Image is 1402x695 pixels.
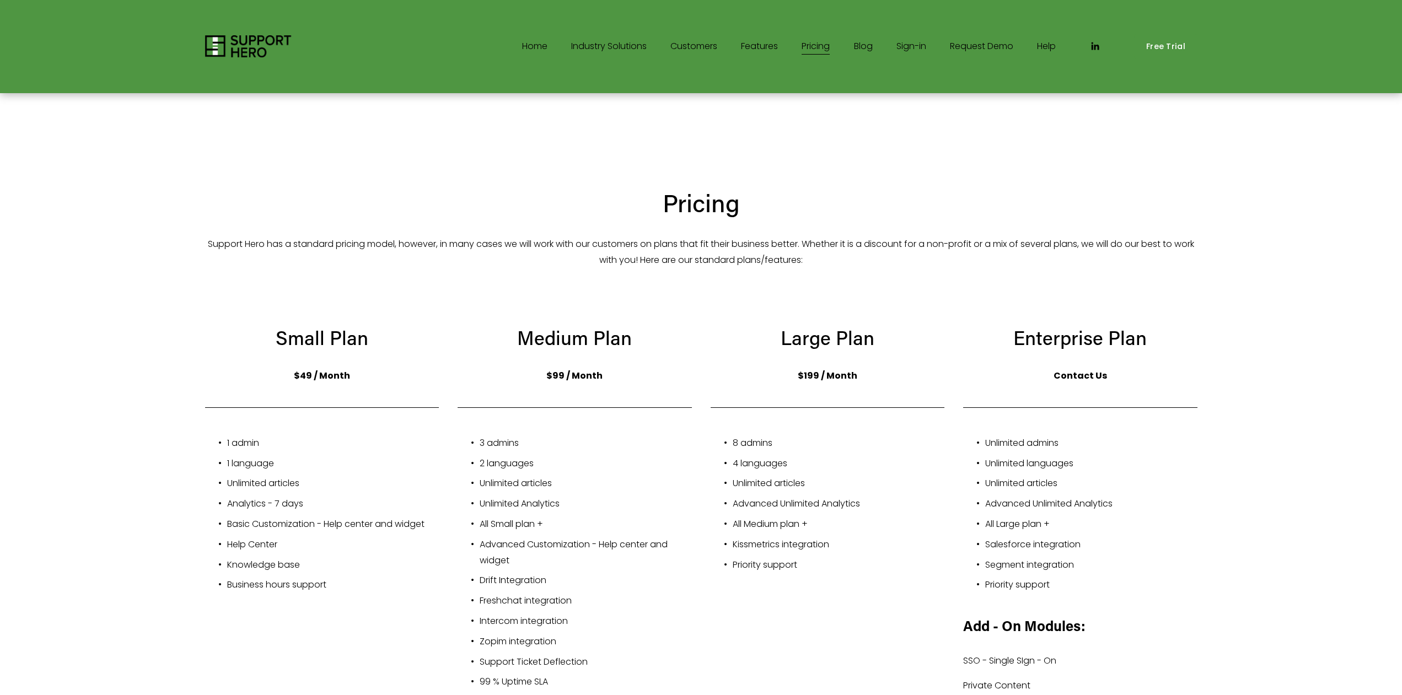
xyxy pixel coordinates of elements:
h3: Enterprise Plan [963,325,1197,351]
p: Unlimited Analytics [480,496,692,512]
a: Sign-in [896,37,926,55]
h3: Medium Plan [458,325,692,351]
p: All Medium plan + [733,516,945,532]
h2: Pricing [205,187,1197,219]
p: Salesforce integration [985,537,1197,553]
p: Support Ticket Deflection [480,654,692,670]
p: Freshchat integration [480,593,692,609]
a: Free Trial [1134,34,1197,60]
p: Advanced Unlimited Analytics [985,496,1197,512]
p: Drift Integration [480,573,692,589]
p: Unlimited articles [480,476,692,492]
p: Business hours support [227,577,439,593]
a: Pricing [802,37,830,55]
a: Customers [670,37,717,55]
span: Industry Solutions [571,39,647,55]
p: Analytics - 7 days [227,496,439,512]
p: Unlimited articles [733,476,945,492]
p: 2 languages [480,456,692,472]
p: 1 admin [227,435,439,451]
p: Basic Customization - Help center and widget [227,516,439,532]
strong: Contact Us [1054,369,1107,382]
a: Help [1037,37,1056,55]
p: Knowledge base [227,557,439,573]
strong: Add - On Modules: [963,616,1086,635]
h3: Small Plan [205,325,439,351]
strong: $49 / Month [294,369,350,382]
p: 99 % Uptime SLA [480,674,692,690]
p: 3 admins [480,435,692,451]
p: Zopim integration [480,634,692,650]
p: Segment integration [985,557,1197,573]
strong: $199 / Month [798,369,857,382]
p: All Small plan + [480,516,692,532]
p: Unlimited articles [985,476,1197,492]
h3: Large Plan [711,325,945,351]
p: All Large plan + [985,516,1197,532]
strong: $99 / Month [546,369,603,382]
p: 8 admins [733,435,945,451]
a: Home [522,37,547,55]
a: Request Demo [950,37,1013,55]
p: Unlimited languages [985,456,1197,472]
p: Help Center [227,537,439,553]
p: Intercom integration [480,613,692,629]
p: Unlimited articles [227,476,439,492]
p: Support Hero has a standard pricing model, however, in many cases we will work with our customers... [205,236,1197,268]
p: 4 languages [733,456,945,472]
p: Unlimited admins [985,435,1197,451]
a: LinkedIn [1089,41,1100,52]
p: Kissmetrics integration [733,537,945,553]
a: Features [741,37,778,55]
p: Advanced Customization - Help center and widget [480,537,692,569]
p: SSO - Single SIgn - On [963,653,1197,669]
p: Private Content [963,678,1197,694]
img: Support Hero [205,35,292,57]
p: Priority support [985,577,1197,593]
p: Advanced Unlimited Analytics [733,496,945,512]
p: Priority support [733,557,945,573]
a: folder dropdown [571,37,647,55]
p: 1 language [227,456,439,472]
a: Blog [854,37,873,55]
